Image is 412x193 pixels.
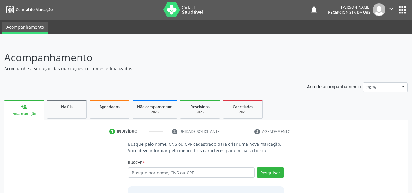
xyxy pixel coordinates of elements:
p: Acompanhamento [4,50,287,65]
a: Acompanhamento [2,22,48,34]
div: Indivíduo [117,129,137,134]
label: Buscar [128,158,145,167]
span: Resolvidos [191,104,210,109]
button: Pesquisar [257,167,284,178]
span: Cancelados [233,104,253,109]
div: 2025 [185,110,215,114]
div: [PERSON_NAME] [328,5,370,10]
p: Acompanhe a situação das marcações correntes e finalizadas [4,65,287,72]
i:  [388,5,395,12]
span: Agendados [100,104,120,109]
span: Na fila [61,104,73,109]
span: Não compareceram [137,104,173,109]
span: Central de Marcação [16,7,53,12]
p: Busque pelo nome, CNS ou CPF cadastrado para criar uma nova marcação. Você deve informar pelo men... [128,141,284,154]
div: person_add [21,103,27,110]
p: Ano de acompanhamento [307,82,361,90]
img: img [373,3,385,16]
button: apps [397,5,408,15]
input: Busque por nome, CNS ou CPF [128,167,255,178]
div: 2025 [137,110,173,114]
button: notifications [310,5,318,14]
button:  [385,3,397,16]
div: 2025 [228,110,258,114]
div: 1 [109,129,115,134]
span: Recepcionista da UBS [328,10,370,15]
a: Central de Marcação [4,5,53,15]
div: Nova marcação [9,112,40,116]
